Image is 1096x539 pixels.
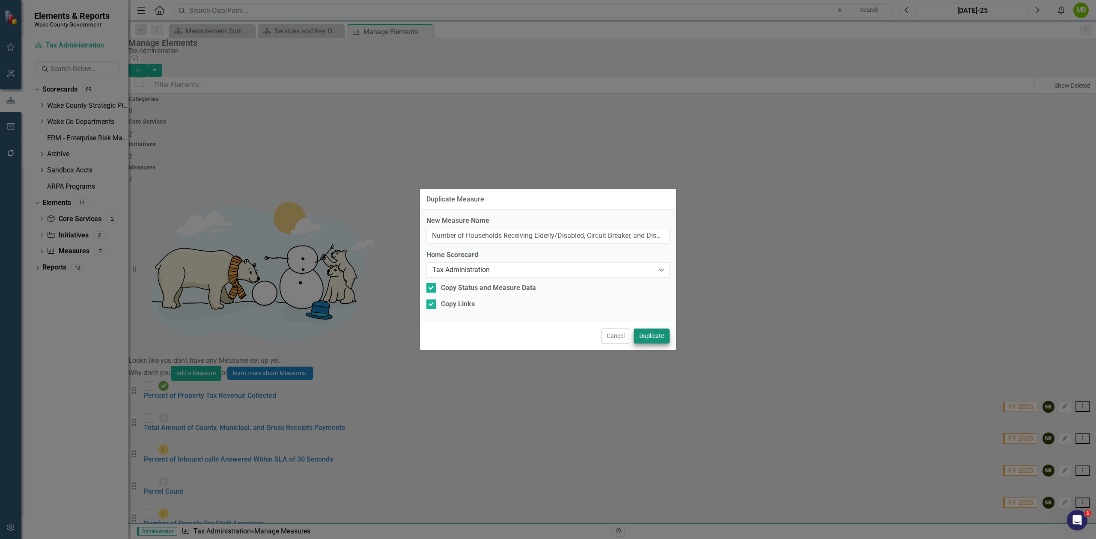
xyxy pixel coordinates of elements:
[601,329,630,344] button: Cancel
[1067,510,1087,530] iframe: Intercom live chat
[432,265,655,275] div: Tax Administration
[441,299,475,309] div: Copy Links
[1084,510,1091,517] span: 1
[426,216,670,226] label: New Measure Name
[634,329,670,344] button: Duplicate
[426,250,670,260] label: Home Scorecard
[426,228,670,244] input: Name
[426,195,484,203] div: Duplicate Measure
[441,283,536,293] div: Copy Status and Measure Data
